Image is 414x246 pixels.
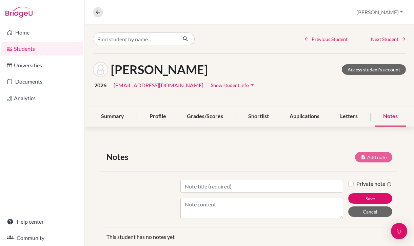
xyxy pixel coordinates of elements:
[106,151,131,163] span: Notes
[1,26,83,39] a: Home
[342,64,406,75] a: Access student's account
[356,180,392,188] label: Private note
[94,81,106,89] span: 2026
[93,32,177,45] input: Find student by name...
[355,152,392,162] button: Add note
[391,223,407,239] div: Open Intercom Messenger
[1,91,83,105] a: Analytics
[206,81,208,89] span: |
[312,36,348,43] span: Previous Student
[109,81,111,89] span: |
[371,36,398,43] span: Next Student
[180,180,343,193] input: Note title (required)
[5,7,33,18] img: Bridge-U
[211,80,256,90] button: Show student infoarrow_drop_down
[353,6,406,19] button: [PERSON_NAME]
[114,81,203,89] a: [EMAIL_ADDRESS][DOMAIN_NAME]
[179,107,231,127] div: Grades/Scores
[375,107,406,127] div: Notes
[348,193,392,204] button: Save
[101,233,397,241] div: This student has no notes yet
[1,215,83,228] a: Help center
[1,231,83,245] a: Community
[1,42,83,55] a: Students
[304,36,348,43] a: Previous Student
[211,82,249,88] span: Show student info
[240,107,277,127] div: Shortlist
[141,107,174,127] div: Profile
[111,62,208,77] h1: [PERSON_NAME]
[348,206,392,217] button: Cancel
[93,62,108,77] img: MInghao Lui's avatar
[93,107,132,127] div: Summary
[371,36,406,43] a: Next Student
[332,107,366,127] div: Letters
[249,82,256,88] i: arrow_drop_down
[281,107,328,127] div: Applications
[1,75,83,88] a: Documents
[1,59,83,72] a: Universities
